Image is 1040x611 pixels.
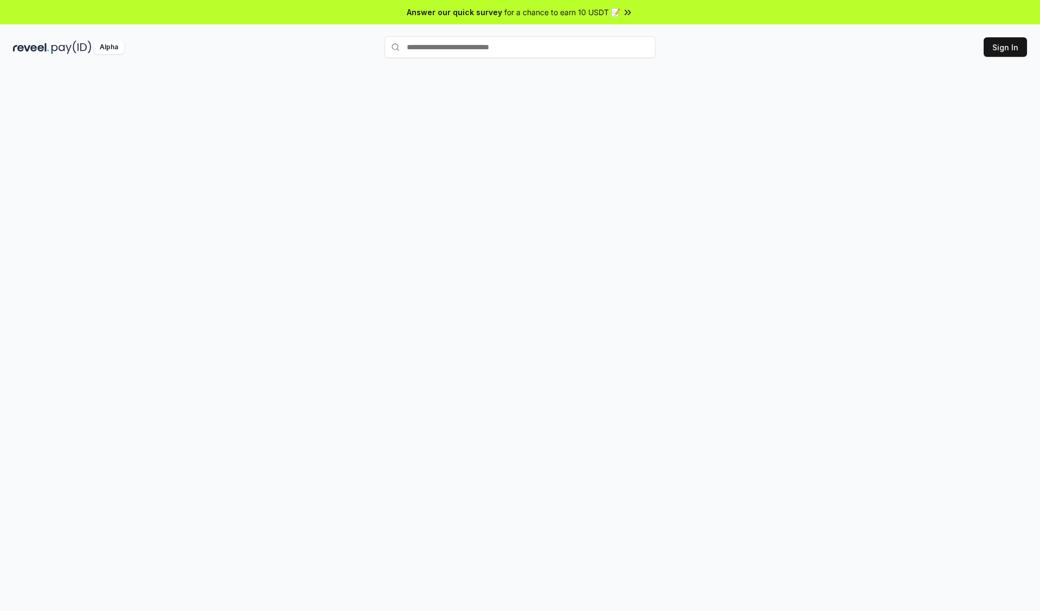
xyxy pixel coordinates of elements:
button: Sign In [984,37,1027,57]
img: pay_id [51,41,92,54]
div: Alpha [94,41,124,54]
img: reveel_dark [13,41,49,54]
span: Answer our quick survey [407,6,502,18]
span: for a chance to earn 10 USDT 📝 [504,6,620,18]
